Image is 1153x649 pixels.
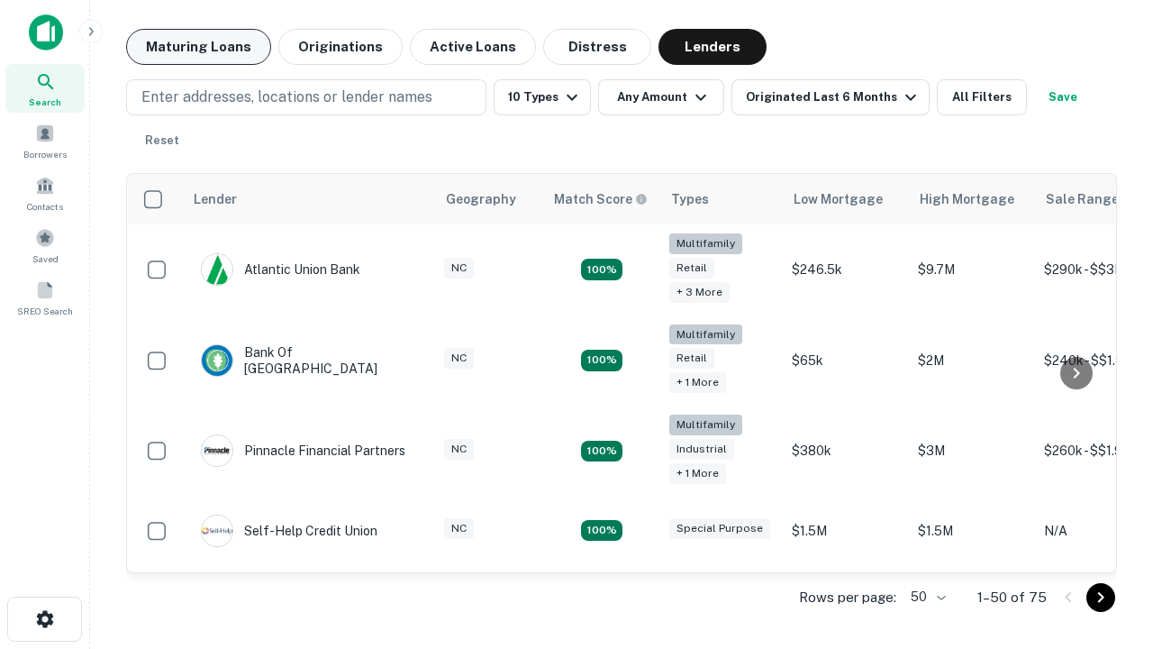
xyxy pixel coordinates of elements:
div: Geography [446,188,516,210]
div: NC [444,258,474,279]
div: Pinnacle Financial Partners [201,434,405,467]
div: NC [444,348,474,369]
p: 1–50 of 75 [977,587,1047,608]
div: NC [444,518,474,539]
button: Maturing Loans [126,29,271,65]
td: $2M [909,315,1035,407]
span: Saved [32,251,59,266]
td: $1.5M [783,497,909,565]
img: picture [202,516,232,546]
a: Search [5,64,85,113]
div: Matching Properties: 13, hasApolloMatch: undefined [581,441,622,462]
button: Lenders [658,29,767,65]
div: Multifamily [669,233,742,254]
div: Lender [194,188,237,210]
div: Low Mortgage [794,188,883,210]
div: Self-help Credit Union [201,515,377,547]
div: Matching Properties: 11, hasApolloMatch: undefined [581,520,622,542]
img: capitalize-icon.png [29,14,63,50]
button: Reset [133,123,191,159]
div: Types [671,188,709,210]
th: Geography [435,174,543,224]
h6: Match Score [554,189,644,209]
div: Multifamily [669,415,742,435]
button: All Filters [937,79,1027,115]
span: Search [29,95,61,109]
div: High Mortgage [920,188,1014,210]
div: Matching Properties: 17, hasApolloMatch: undefined [581,350,622,371]
div: Matching Properties: 10, hasApolloMatch: undefined [581,259,622,280]
div: Retail [669,258,714,279]
div: Retail [669,348,714,369]
p: Enter addresses, locations or lender names [141,87,432,108]
div: 50 [903,584,949,610]
div: Industrial [669,439,734,460]
div: + 1 more [669,372,726,393]
div: Special Purpose [669,518,770,539]
td: $246.5k [783,224,909,315]
div: Sale Range [1046,188,1119,210]
button: Originations [278,29,403,65]
td: $380k [783,406,909,497]
button: Save your search to get updates of matches that match your search criteria. [1034,79,1092,115]
button: Active Loans [410,29,536,65]
td: $9.7M [909,224,1035,315]
div: + 1 more [669,463,726,484]
div: Capitalize uses an advanced AI algorithm to match your search with the best lender. The match sco... [554,189,648,209]
div: Bank Of [GEOGRAPHIC_DATA] [201,344,417,377]
button: Go to next page [1086,583,1115,612]
a: Borrowers [5,116,85,165]
img: picture [202,254,232,285]
th: High Mortgage [909,174,1035,224]
button: Distress [543,29,651,65]
button: Enter addresses, locations or lender names [126,79,486,115]
span: Contacts [27,199,63,214]
button: Originated Last 6 Months [731,79,930,115]
th: Low Mortgage [783,174,909,224]
img: picture [202,435,232,466]
p: Rows per page: [799,587,896,608]
span: Borrowers [23,147,67,161]
div: Atlantic Union Bank [201,253,360,286]
span: SREO Search [17,304,73,318]
td: $1.5M [909,497,1035,565]
div: + 3 more [669,282,730,303]
a: Saved [5,221,85,270]
div: Multifamily [669,324,742,345]
a: Contacts [5,169,85,217]
th: Capitalize uses an advanced AI algorithm to match your search with the best lender. The match sco... [543,174,660,224]
div: Originated Last 6 Months [746,87,921,108]
a: SREO Search [5,273,85,322]
th: Lender [183,174,435,224]
img: picture [202,345,232,376]
td: $3M [909,406,1035,497]
button: 10 Types [494,79,591,115]
div: NC [444,439,474,460]
button: Any Amount [598,79,724,115]
iframe: Chat Widget [1063,447,1153,534]
th: Types [660,174,783,224]
td: $65k [783,315,909,407]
